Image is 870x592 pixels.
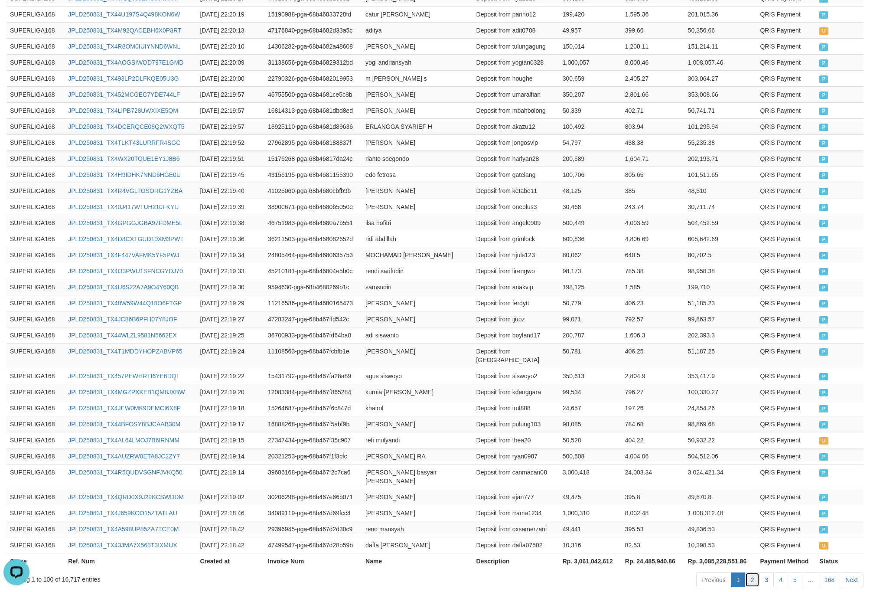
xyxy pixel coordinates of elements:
td: 1,585 [622,279,684,295]
td: SUPERLIGA168 [7,263,65,279]
td: [DATE] 22:19:36 [196,231,264,247]
td: [PERSON_NAME] [362,416,472,432]
td: QRIS Payment [756,231,816,247]
td: SUPERLIGA168 [7,22,65,38]
td: 22790326-pga-68b4682019953 [264,70,362,86]
td: Deposit from mbahbolong [473,102,559,118]
td: [DATE] 22:19:30 [196,279,264,295]
a: JPLD250831_TX4AUZRW0ETA8JC2ZY7 [68,453,180,460]
td: SUPERLIGA168 [7,6,65,22]
span: PAID [819,220,828,227]
td: Deposit from boyland17 [473,327,559,343]
td: QRIS Payment [756,38,816,54]
a: 2 [745,572,760,587]
td: 803.94 [622,118,684,134]
a: Next [840,572,863,587]
td: [PERSON_NAME] [362,38,472,54]
td: 150,014 [559,38,622,54]
td: ERLANGGA SYARIEF H [362,118,472,134]
span: PAID [819,268,828,275]
a: JPLD250831_TX4O3PWU1SFNCGYDJ70 [68,268,183,275]
td: 605,642.69 [684,231,757,247]
td: 1,595.36 [622,6,684,22]
a: JPLD250831_TX4AOGSIWOD797E1GMD [68,59,183,66]
td: SUPERLIGA168 [7,183,65,199]
td: 202,393.3 [684,327,757,343]
a: JPLD250831_TX4WX20TOUE1EY1J8B6 [68,155,179,162]
td: 201,015.36 [684,6,757,22]
td: 30,468 [559,199,622,215]
a: 168 [819,572,840,587]
td: 50,356.66 [684,22,757,38]
td: [DATE] 22:19:25 [196,327,264,343]
td: 805.65 [622,167,684,183]
td: Deposit from irul888 [473,400,559,416]
td: rianto soegondo [362,150,472,167]
td: 303,064.27 [684,70,757,86]
td: Deposit from njuls123 [473,247,559,263]
a: JPLD250831_TX4U6S22A7A9O4Y60QB [68,284,179,291]
span: PAID [819,172,828,179]
td: [DATE] 22:19:18 [196,400,264,416]
td: SUPERLIGA168 [7,247,65,263]
td: SUPERLIGA168 [7,231,65,247]
td: 350,613 [559,368,622,384]
td: 385 [622,183,684,199]
td: QRIS Payment [756,167,816,183]
td: 8,000.46 [622,54,684,70]
span: PAID [819,236,828,243]
td: 30,711.74 [684,199,757,215]
td: Deposit from umaralfian [473,86,559,102]
a: JPLD250831_TX4DCERQCE08Q2WXQT5 [68,123,184,130]
td: QRIS Payment [756,279,816,295]
td: 49,957 [559,22,622,38]
td: 12083384-pga-68b467f865284 [264,384,362,400]
td: 99,534 [559,384,622,400]
td: 15431792-pga-68b467fa28a89 [264,368,362,384]
a: JPLD250831_TX4D8CXTGUD10XM3PWT [68,235,184,242]
td: 31138656-pga-68b46829312bd [264,54,362,70]
td: 98,958.38 [684,263,757,279]
td: 406.25 [622,343,684,368]
td: Deposit from ijupz [473,311,559,327]
td: [DATE] 22:19:29 [196,295,264,311]
td: QRIS Payment [756,311,816,327]
td: [DATE] 22:19:33 [196,263,264,279]
td: 14306282-pga-68b4682a48608 [264,38,362,54]
td: QRIS Payment [756,263,816,279]
td: QRIS Payment [756,295,816,311]
td: 199,710 [684,279,757,295]
a: JPLD250831_TX48W59W44Q18O6FTGP [68,300,182,307]
a: 1 [731,572,746,587]
td: [DATE] 22:20:00 [196,70,264,86]
a: JPLD250831_TX43JMA7X568T3IXMUX [68,542,177,549]
td: 198,125 [559,279,622,295]
td: QRIS Payment [756,368,816,384]
td: 36700933-pga-68b467fd64ba8 [264,327,362,343]
td: QRIS Payment [756,400,816,416]
span: PAID [819,124,828,131]
td: 55,235.38 [684,134,757,150]
span: PAID [819,59,828,67]
td: QRIS Payment [756,384,816,400]
td: Deposit from yogian0328 [473,54,559,70]
td: 11108563-pga-68b467fcbfb1e [264,343,362,368]
td: ilsa nofitri [362,215,472,231]
td: Deposit from parino12 [473,6,559,22]
a: JPLD250831_TX4M92QACEBH6X0P3RT [68,27,181,34]
td: catur [PERSON_NAME] [362,6,472,22]
td: 50,779 [559,295,622,311]
td: QRIS Payment [756,343,816,368]
td: SUPERLIGA168 [7,416,65,432]
td: 98,173 [559,263,622,279]
a: JPLD250831_TX4JEW0MK9DEMCI6X8P [68,405,181,412]
span: PAID [819,108,828,115]
a: … [802,572,819,587]
td: [DATE] 22:19:52 [196,134,264,150]
td: 1,200.11 [622,38,684,54]
td: [DATE] 22:20:19 [196,6,264,22]
td: adi siswanto [362,327,472,343]
button: Open LiveChat chat widget [3,3,29,29]
td: QRIS Payment [756,54,816,70]
td: Deposit from houghe [473,70,559,86]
